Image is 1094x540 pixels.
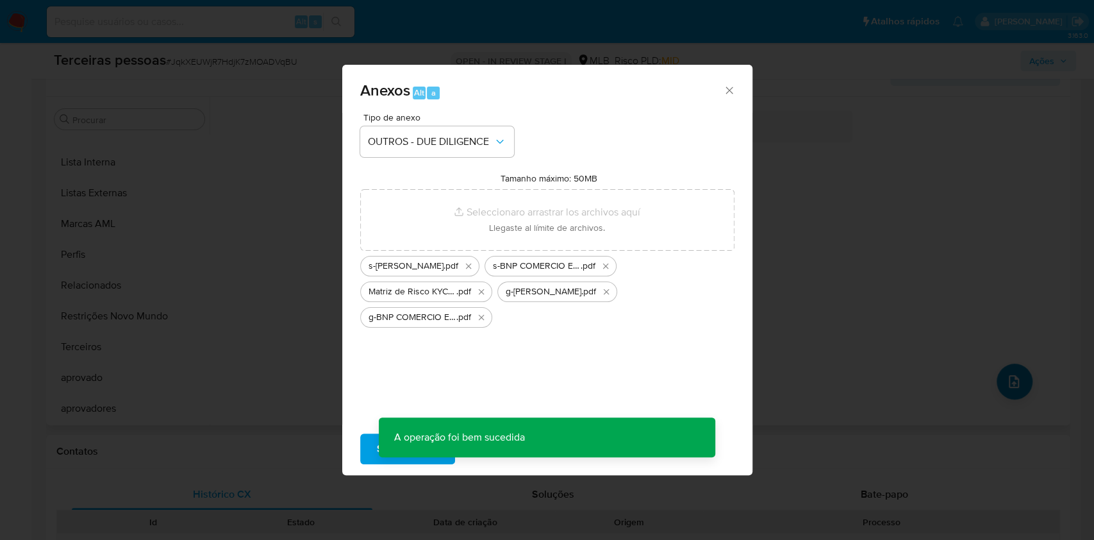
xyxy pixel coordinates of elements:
span: .pdf [456,311,471,324]
button: Eliminar g-BNP COMERCIO E SERVICOS LTDA.pdf [474,310,489,325]
span: g-BNP COMERCIO E SERVICOS LTDA [369,311,456,324]
button: OUTROS - DUE DILIGENCE [360,126,514,157]
span: .pdf [581,260,595,273]
ul: Archivos seleccionados [360,251,734,328]
span: Subir arquivo [377,435,438,463]
span: Matriz de Risco KYC - BNP COMERCIO E SERVICOS LTDA.xlsx - Planilhas Google [369,285,456,298]
span: s-[PERSON_NAME] [369,260,443,273]
button: Cerrar [723,84,734,96]
button: Subir arquivo [360,434,455,464]
button: Eliminar Matriz de Risco KYC - BNP COMERCIO E SERVICOS LTDA.xlsx - Planilhas Google.pdf [474,284,489,300]
span: Anexos [360,79,410,101]
span: s-BNP COMERCIO E SERVICOS LTDA [493,260,581,273]
span: .pdf [581,285,596,298]
span: .pdf [443,260,458,273]
span: Tipo de anexo [363,113,517,122]
label: Tamanho máximo: 50MB [501,173,597,184]
span: Alt [414,87,424,99]
span: a [431,87,436,99]
p: A operação foi bem sucedida [379,418,540,457]
button: Eliminar g-BRENO NOGUEIRA DE PAULA.pdf [599,284,614,300]
span: .pdf [456,285,471,298]
button: Eliminar s-BNP COMERCIO E SERVICOS LTDA.pdf [598,258,613,274]
span: OUTROS - DUE DILIGENCE [368,135,493,148]
span: g-[PERSON_NAME] [506,285,581,298]
span: Cancelar [477,435,518,463]
button: Eliminar s-BRENO NOGUEIRA DE PAULA.pdf [461,258,476,274]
